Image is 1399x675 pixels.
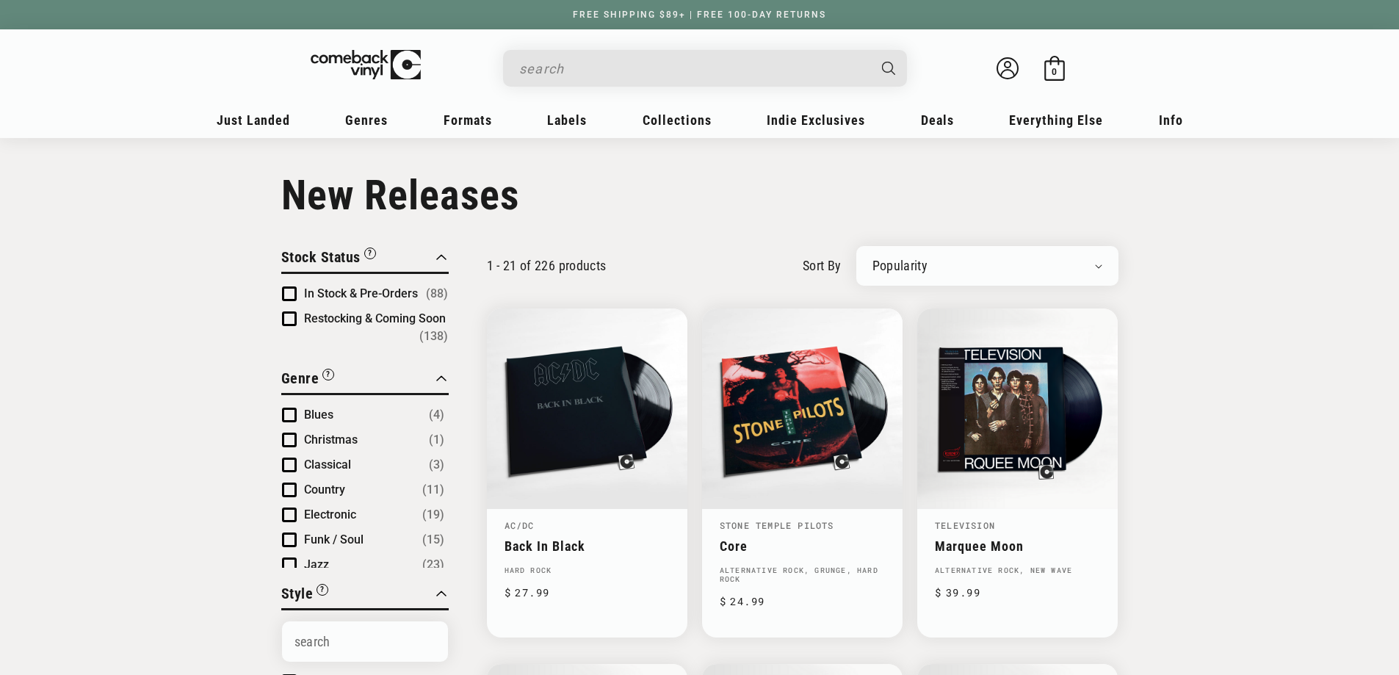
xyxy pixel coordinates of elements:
[281,585,314,602] span: Style
[767,112,865,128] span: Indie Exclusives
[422,481,444,499] span: Number of products: (11)
[426,285,448,303] span: Number of products: (88)
[720,538,885,554] a: Core
[281,248,361,266] span: Stock Status
[519,54,867,84] input: search
[444,112,492,128] span: Formats
[505,538,670,554] a: Back In Black
[422,531,444,549] span: Number of products: (15)
[281,369,319,387] span: Genre
[803,256,842,275] label: sort by
[869,50,908,87] button: Search
[720,519,834,531] a: Stone Temple Pilots
[217,112,290,128] span: Just Landed
[935,519,995,531] a: Television
[304,533,364,546] span: Funk / Soul
[281,582,329,608] button: Filter by Style
[281,171,1118,220] h1: New Releases
[921,112,954,128] span: Deals
[281,246,376,272] button: Filter by Stock Status
[1009,112,1103,128] span: Everything Else
[281,367,335,393] button: Filter by Genre
[558,10,841,20] a: FREE SHIPPING $89+ | FREE 100-DAY RETURNS
[547,112,587,128] span: Labels
[429,431,444,449] span: Number of products: (1)
[304,557,329,571] span: Jazz
[422,556,444,574] span: Number of products: (23)
[304,483,345,497] span: Country
[304,458,351,472] span: Classical
[282,621,448,662] input: Search Options
[505,519,535,531] a: AC/DC
[503,50,907,87] div: Search
[1159,112,1183,128] span: Info
[422,506,444,524] span: Number of products: (19)
[1052,66,1057,77] span: 0
[429,406,444,424] span: Number of products: (4)
[419,328,448,345] span: Number of products: (138)
[304,508,356,521] span: Electronic
[345,112,388,128] span: Genres
[935,538,1100,554] a: Marquee Moon
[487,258,607,273] p: 1 - 21 of 226 products
[304,311,446,325] span: Restocking & Coming Soon
[429,456,444,474] span: Number of products: (3)
[304,286,418,300] span: In Stock & Pre-Orders
[304,433,358,447] span: Christmas
[643,112,712,128] span: Collections
[304,408,333,422] span: Blues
